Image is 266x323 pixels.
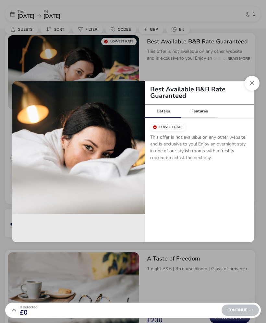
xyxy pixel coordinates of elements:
[245,76,260,91] button: Close modal
[150,123,186,131] div: Lowest Rate
[20,305,38,310] span: 0 Selected
[20,309,38,316] span: £0
[145,86,254,99] h2: Best Available B&B Rate Guaranteed
[222,305,259,316] div: Continue
[145,105,181,118] div: Details
[181,105,218,118] div: Features
[227,308,253,312] span: Continue
[12,81,254,242] div: tariffDetails
[150,134,249,164] p: This offer is not available on any other website and is exclusive to you! Enjoy an overnight stay...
